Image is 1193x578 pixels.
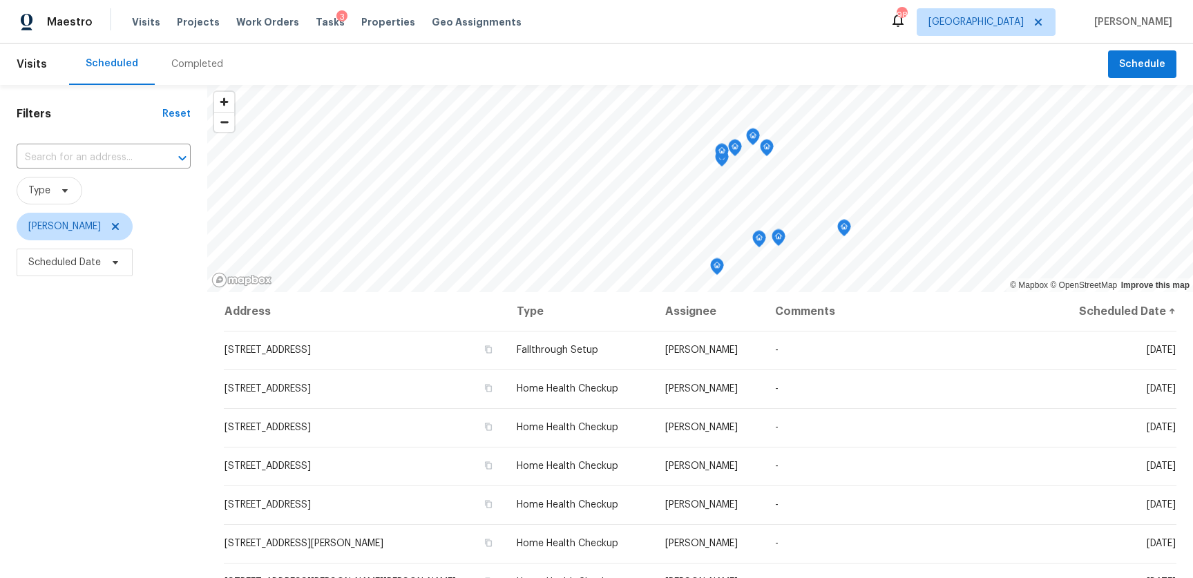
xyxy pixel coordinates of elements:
button: Zoom out [214,112,234,132]
a: Mapbox homepage [211,272,272,288]
div: Map marker [837,220,851,241]
span: [DATE] [1147,500,1176,510]
span: [STREET_ADDRESS] [225,500,311,510]
span: [STREET_ADDRESS][PERSON_NAME] [225,539,383,548]
div: Map marker [710,258,724,280]
span: [DATE] [1147,423,1176,432]
div: Map marker [760,139,774,161]
span: Work Orders [236,15,299,29]
span: Home Health Checkup [517,423,618,432]
span: [STREET_ADDRESS] [225,384,311,394]
span: [PERSON_NAME] [665,539,738,548]
div: Map marker [715,144,729,165]
span: - [775,539,779,548]
button: Copy Address [482,459,495,472]
a: Mapbox [1010,280,1048,290]
button: Schedule [1108,50,1176,79]
span: Schedule [1119,56,1165,73]
div: Completed [171,57,223,71]
div: Map marker [752,231,766,252]
button: Open [173,148,192,168]
span: Tasks [316,17,345,27]
span: [PERSON_NAME] [28,220,101,233]
canvas: Map [207,85,1193,292]
span: [STREET_ADDRESS] [225,345,311,355]
span: - [775,423,779,432]
div: Scheduled [86,57,138,70]
span: Type [28,184,50,198]
span: Fallthrough Setup [517,345,598,355]
span: Home Health Checkup [517,461,618,471]
span: [STREET_ADDRESS] [225,461,311,471]
span: Home Health Checkup [517,539,618,548]
span: [PERSON_NAME] [1089,15,1172,29]
th: Scheduled Date ↑ [1050,292,1176,331]
span: Home Health Checkup [517,384,618,394]
th: Address [224,292,506,331]
span: Maestro [47,15,93,29]
span: [PERSON_NAME] [665,461,738,471]
a: OpenStreetMap [1050,280,1117,290]
span: - [775,384,779,394]
button: Copy Address [482,421,495,433]
span: Scheduled Date [28,256,101,269]
div: Reset [162,107,191,121]
th: Comments [764,292,1050,331]
span: [PERSON_NAME] [665,384,738,394]
span: [DATE] [1147,345,1176,355]
span: [PERSON_NAME] [665,500,738,510]
div: Map marker [746,128,760,150]
span: Projects [177,15,220,29]
div: 3 [336,10,347,24]
span: Visits [17,49,47,79]
span: Zoom out [214,113,234,132]
span: Properties [361,15,415,29]
input: Search for an address... [17,147,152,168]
button: Copy Address [482,343,495,356]
span: [PERSON_NAME] [665,345,738,355]
a: Improve this map [1121,280,1190,290]
span: [GEOGRAPHIC_DATA] [928,15,1024,29]
button: Copy Address [482,498,495,510]
span: [DATE] [1147,539,1176,548]
span: [STREET_ADDRESS] [225,423,311,432]
span: [DATE] [1147,384,1176,394]
span: [PERSON_NAME] [665,423,738,432]
span: - [775,461,779,471]
span: Visits [132,15,160,29]
button: Copy Address [482,537,495,549]
span: Home Health Checkup [517,500,618,510]
span: - [775,500,779,510]
th: Assignee [654,292,765,331]
th: Type [506,292,654,331]
div: Map marker [728,139,742,161]
span: Geo Assignments [432,15,522,29]
button: Zoom in [214,92,234,112]
span: [DATE] [1147,461,1176,471]
h1: Filters [17,107,162,121]
span: - [775,345,779,355]
div: 98 [897,8,906,22]
button: Copy Address [482,382,495,394]
div: Map marker [772,229,785,251]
